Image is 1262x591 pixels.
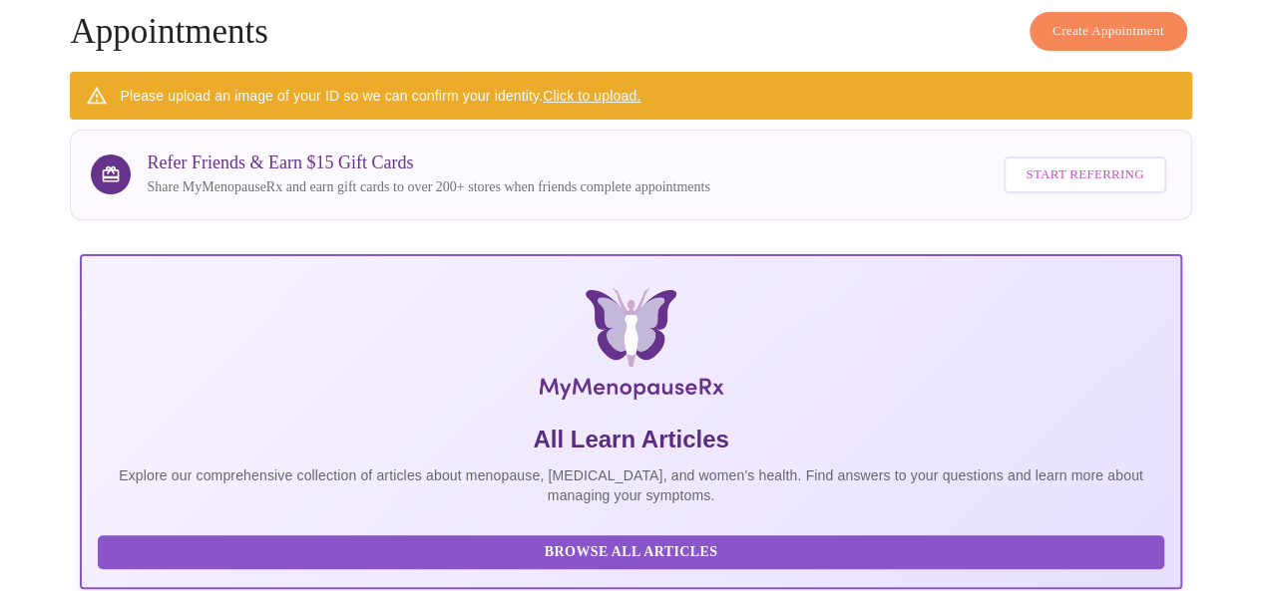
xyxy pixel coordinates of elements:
[263,288,998,408] img: MyMenopauseRx Logo
[98,542,1168,559] a: Browse All Articles
[543,88,640,104] a: Click to upload.
[147,177,709,197] p: Share MyMenopauseRx and earn gift cards to over 200+ stores when friends complete appointments
[98,535,1163,570] button: Browse All Articles
[1026,163,1143,186] span: Start Referring
[118,540,1143,565] span: Browse All Articles
[999,147,1170,203] a: Start Referring
[1052,20,1164,43] span: Create Appointment
[98,424,1163,455] h5: All Learn Articles
[1004,156,1165,193] button: Start Referring
[98,465,1163,505] p: Explore our comprehensive collection of articles about menopause, [MEDICAL_DATA], and women's hea...
[1030,12,1187,51] button: Create Appointment
[120,78,640,114] div: Please upload an image of your ID so we can confirm your identity.
[70,12,1191,52] h4: Appointments
[147,152,709,173] h3: Refer Friends & Earn $15 Gift Cards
